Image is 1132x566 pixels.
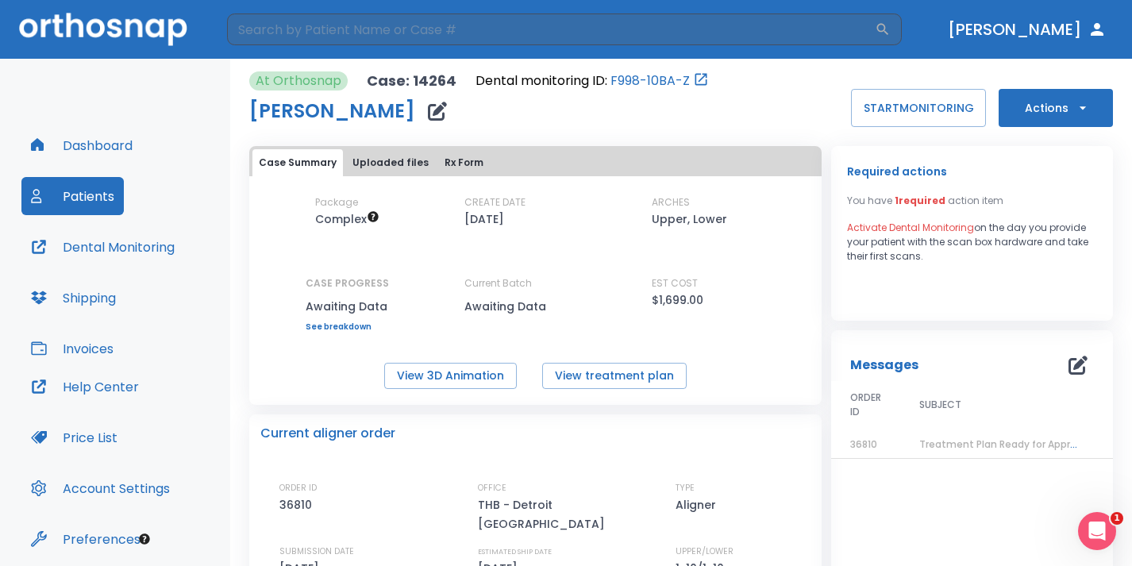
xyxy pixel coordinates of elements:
p: CREATE DATE [464,195,526,210]
button: Invoices [21,329,123,368]
button: [PERSON_NAME] [941,15,1113,44]
button: View 3D Animation [384,363,517,389]
p: OFFICE [478,481,506,495]
p: Messages [850,356,918,375]
p: Package [315,195,358,210]
span: Treatment Plan Ready for Approval! [919,437,1094,451]
p: Awaiting Data [306,297,389,316]
button: Case Summary [252,149,343,176]
button: Actions [999,89,1113,127]
p: EST COST [652,276,698,291]
button: View treatment plan [542,363,687,389]
p: You have action item [847,194,1003,208]
button: Dental Monitoring [21,228,184,266]
button: Uploaded files [346,149,435,176]
iframe: Intercom live chat [1078,512,1116,550]
p: ORDER ID [279,481,317,495]
p: UPPER/LOWER [676,545,733,559]
span: Up to 50 Steps (100 aligners) [315,211,379,227]
button: Price List [21,418,127,456]
p: Current aligner order [260,424,395,443]
input: Search by Patient Name or Case # [227,13,875,45]
button: Rx Form [438,149,490,176]
p: CASE PROGRESS [306,276,389,291]
button: Patients [21,177,124,215]
button: Preferences [21,520,150,558]
p: Aligner [676,495,722,514]
div: Tooltip anchor [137,532,152,546]
span: 1 required [895,194,945,207]
span: 1 [1111,512,1123,525]
p: Upper, Lower [652,210,727,229]
p: $1,699.00 [652,291,703,310]
p: on the day you provide your patient with the scan box hardware and take their first scans. [847,221,1097,264]
h1: [PERSON_NAME] [249,102,415,121]
div: tabs [252,149,818,176]
p: Case: 14264 [367,71,456,90]
p: ESTIMATED SHIP DATE [478,545,552,559]
p: Dental monitoring ID: [476,71,607,90]
p: ARCHES [652,195,690,210]
span: SUBJECT [919,398,961,412]
p: SUBMISSION DATE [279,545,354,559]
span: Activate Dental Monitoring [847,221,974,234]
p: THB - Detroit [GEOGRAPHIC_DATA] [478,495,613,533]
span: ORDER ID [850,391,881,419]
button: Account Settings [21,469,179,507]
button: Shipping [21,279,125,317]
a: F998-10BA-Z [610,71,690,90]
span: 36810 [850,437,877,451]
p: Required actions [847,162,947,181]
button: Dashboard [21,126,142,164]
a: See breakdown [306,322,389,332]
p: [DATE] [464,210,504,229]
img: Orthosnap [19,13,187,45]
button: STARTMONITORING [851,89,986,127]
div: Open patient in dental monitoring portal [476,71,709,90]
p: TYPE [676,481,695,495]
p: At Orthosnap [256,71,341,90]
p: Awaiting Data [464,297,607,316]
button: Help Center [21,368,148,406]
p: Current Batch [464,276,607,291]
p: 36810 [279,495,318,514]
